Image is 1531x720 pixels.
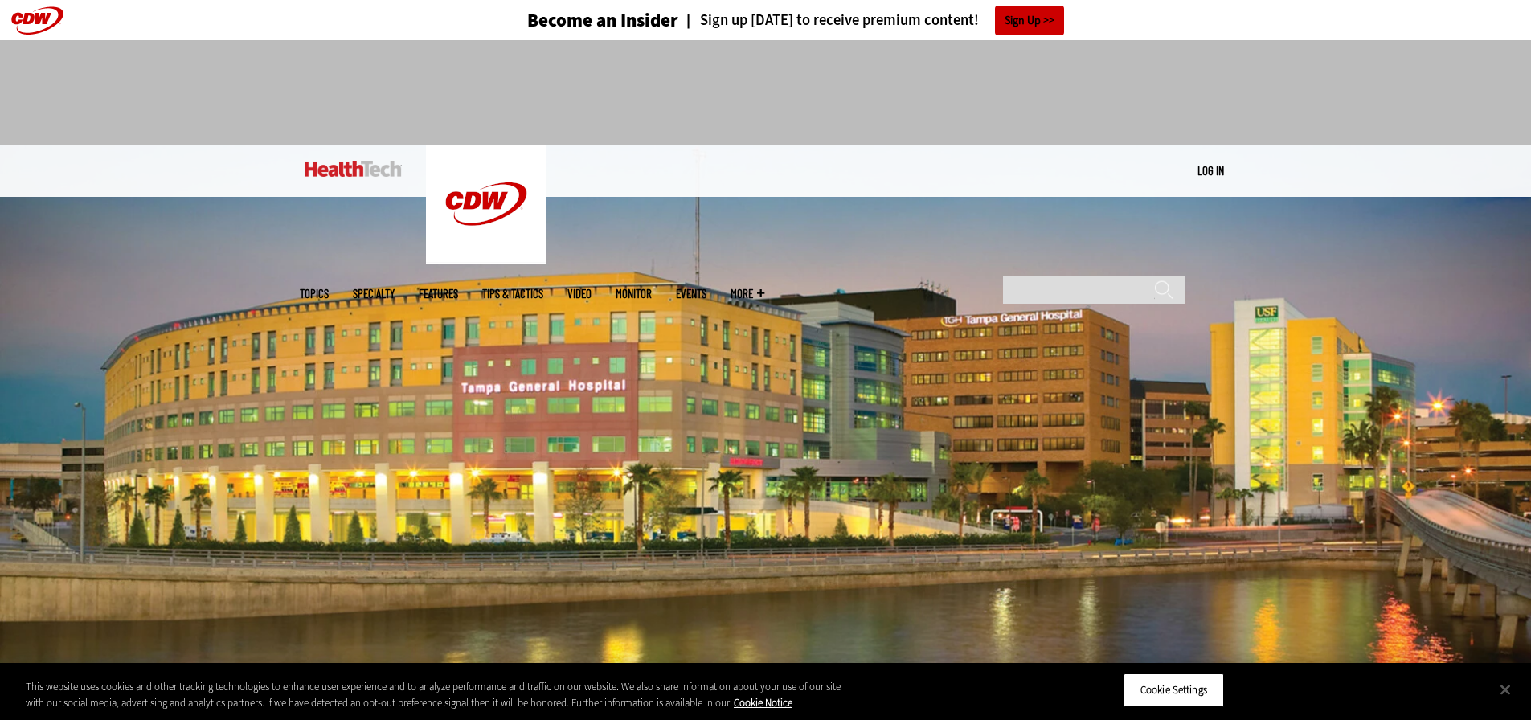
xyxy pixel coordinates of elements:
[527,11,678,30] h3: Become an Insider
[731,288,764,300] span: More
[1124,673,1224,707] button: Cookie Settings
[482,288,543,300] a: Tips & Tactics
[419,288,458,300] a: Features
[1488,672,1523,707] button: Close
[616,288,652,300] a: MonITor
[995,6,1064,35] a: Sign Up
[1197,162,1224,179] div: User menu
[473,56,1058,129] iframe: advertisement
[353,288,395,300] span: Specialty
[300,288,329,300] span: Topics
[676,288,706,300] a: Events
[467,11,678,30] a: Become an Insider
[1197,163,1224,178] a: Log in
[678,13,979,28] a: Sign up [DATE] to receive premium content!
[26,679,842,710] div: This website uses cookies and other tracking technologies to enhance user experience and to analy...
[426,145,546,264] img: Home
[567,288,592,300] a: Video
[734,696,792,710] a: More information about your privacy
[426,251,546,268] a: CDW
[305,161,402,177] img: Home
